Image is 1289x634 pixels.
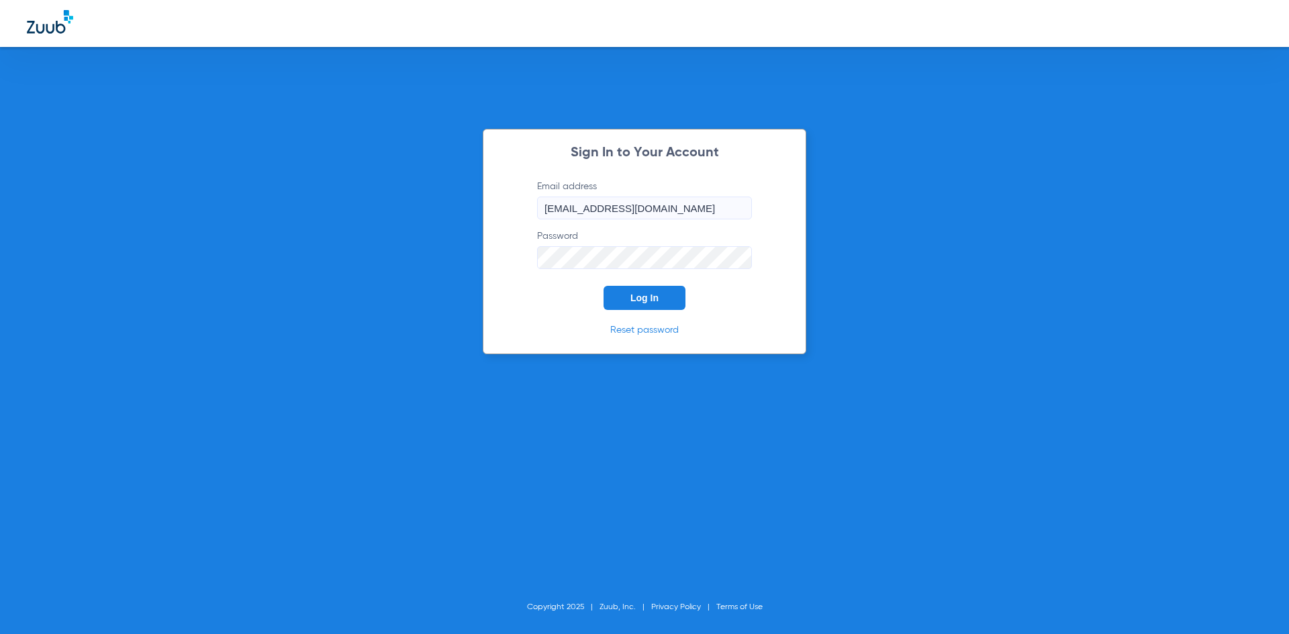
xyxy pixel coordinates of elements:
[537,229,752,269] label: Password
[604,286,685,310] button: Log In
[537,180,752,219] label: Email address
[27,10,73,34] img: Zuub Logo
[716,603,763,611] a: Terms of Use
[537,197,752,219] input: Email address
[600,600,651,614] li: Zuub, Inc.
[630,293,659,303] span: Log In
[610,325,679,335] a: Reset password
[517,146,772,160] h2: Sign In to Your Account
[527,600,600,614] li: Copyright 2025
[651,603,701,611] a: Privacy Policy
[537,246,752,269] input: Password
